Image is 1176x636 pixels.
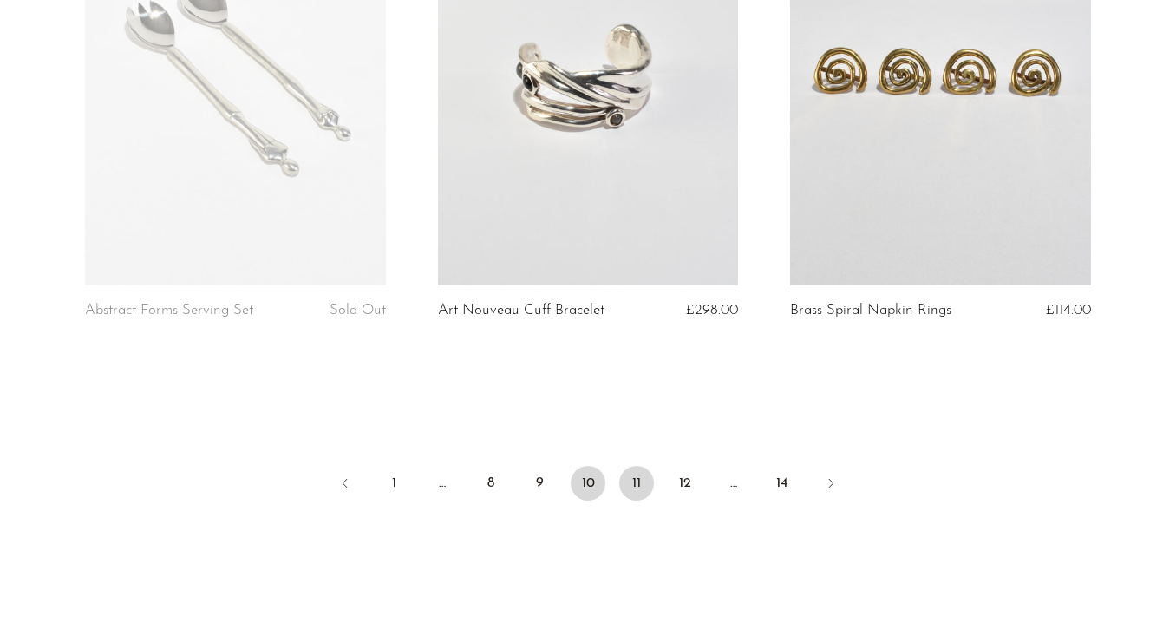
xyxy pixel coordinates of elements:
[474,466,508,501] a: 8
[619,466,654,501] a: 11
[330,303,386,318] span: Sold Out
[425,466,460,501] span: …
[522,466,557,501] a: 9
[790,303,951,318] a: Brass Spiral Napkin Rings
[376,466,411,501] a: 1
[765,466,800,501] a: 14
[668,466,702,501] a: 12
[85,303,253,318] a: Abstract Forms Serving Set
[686,303,738,318] span: £298.00
[1046,303,1091,318] span: £114.00
[438,303,604,318] a: Art Nouveau Cuff Bracelet
[571,466,605,501] span: 10
[813,466,848,504] a: Next
[716,466,751,501] span: …
[328,466,363,504] a: Previous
